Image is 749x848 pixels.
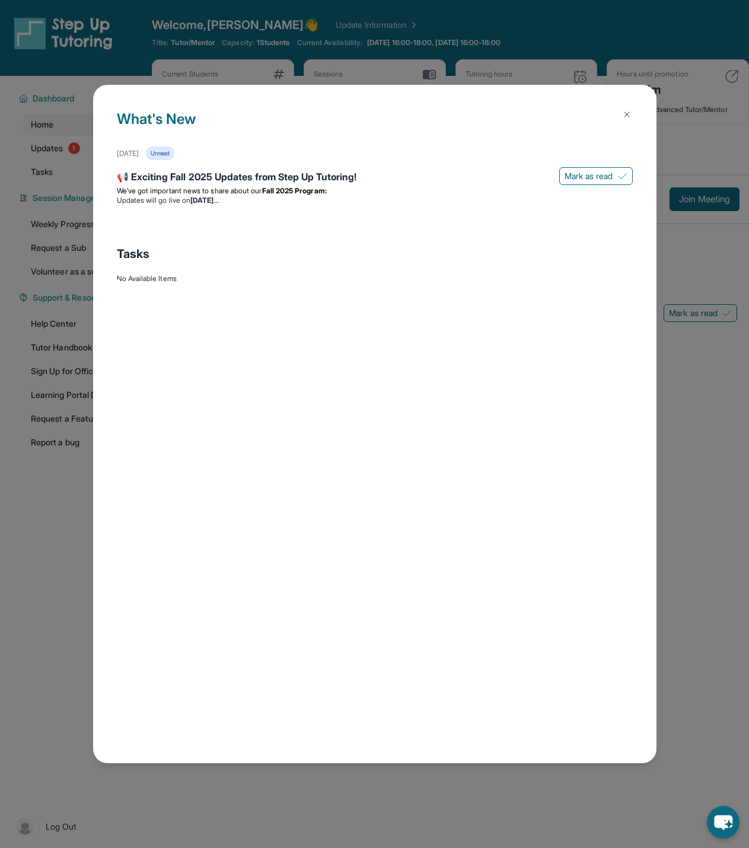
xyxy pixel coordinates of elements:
[117,170,633,186] div: 📢 Exciting Fall 2025 Updates from Step Up Tutoring!
[622,110,632,119] img: Close Icon
[146,146,174,160] div: Unread
[117,186,262,195] span: We’ve got important news to share about our
[117,149,139,158] div: [DATE]
[117,109,633,146] h1: What's New
[117,196,633,205] li: Updates will go live on
[707,806,740,839] button: chat-button
[190,196,218,205] strong: [DATE]
[262,186,327,195] strong: Fall 2025 Program:
[559,167,633,185] button: Mark as read
[565,170,613,182] span: Mark as read
[117,246,149,262] span: Tasks
[117,274,633,283] div: No Available Items
[618,171,627,181] img: Mark as read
